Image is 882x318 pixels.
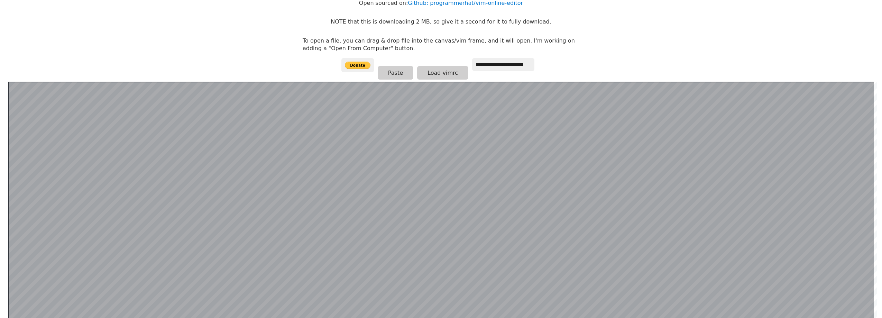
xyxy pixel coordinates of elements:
p: NOTE that this is downloading 2 MB, so give it a second for it to fully download. [331,18,551,26]
p: To open a file, you can drag & drop file into the canvas/vim frame, and it will open. I'm working... [303,37,579,53]
button: Load vimrc [417,66,468,80]
button: Paste [378,66,413,80]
